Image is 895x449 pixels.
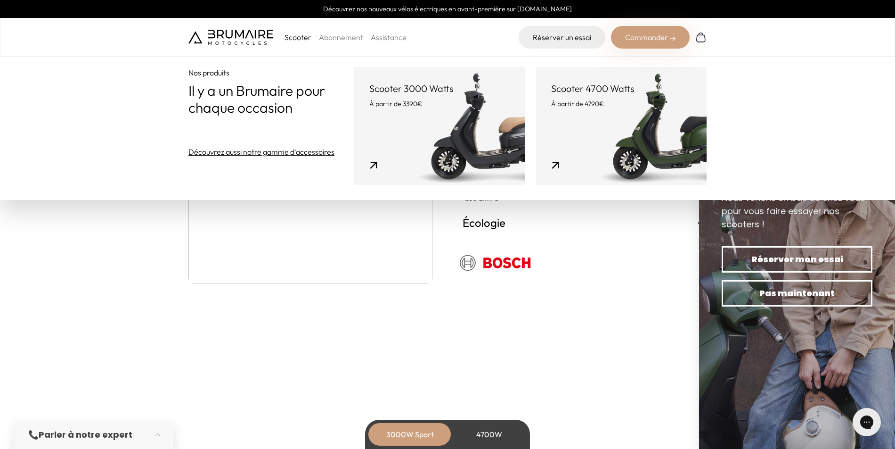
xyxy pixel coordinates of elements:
a: Scooter 4700 Watts À partir de 4790€ [536,67,707,185]
p: À partir de 4790€ [551,99,692,108]
img: Brumaire Motocycles [188,30,273,45]
p: Scooter 4700 Watts [551,82,692,95]
p: Scooter 3000 Watts [369,82,510,95]
div: Commander [611,26,690,49]
img: Logo Bosch [451,243,541,281]
img: right-arrow-2.png [670,36,675,42]
img: Panier [695,32,707,43]
h3: Écologie [463,215,707,230]
iframe: Gorgias live chat messenger [848,405,886,440]
p: Scooter [285,32,311,43]
p: Nos produits [188,67,354,78]
a: Découvrez aussi notre gamme d'accessoires [188,146,334,158]
span: + [697,189,707,204]
p: À partir de 3390€ [369,99,510,108]
div: 3000W Sport [372,423,447,446]
a: Assistance [371,33,407,42]
p: Il y a un Brumaire pour chaque occasion [188,82,354,116]
a: Réserver un essai [519,26,605,49]
a: Abonnement [319,33,363,42]
div: 4700W [451,423,527,446]
span: + [697,215,707,230]
a: Scooter 3000 Watts À partir de 3390€ [354,67,525,185]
